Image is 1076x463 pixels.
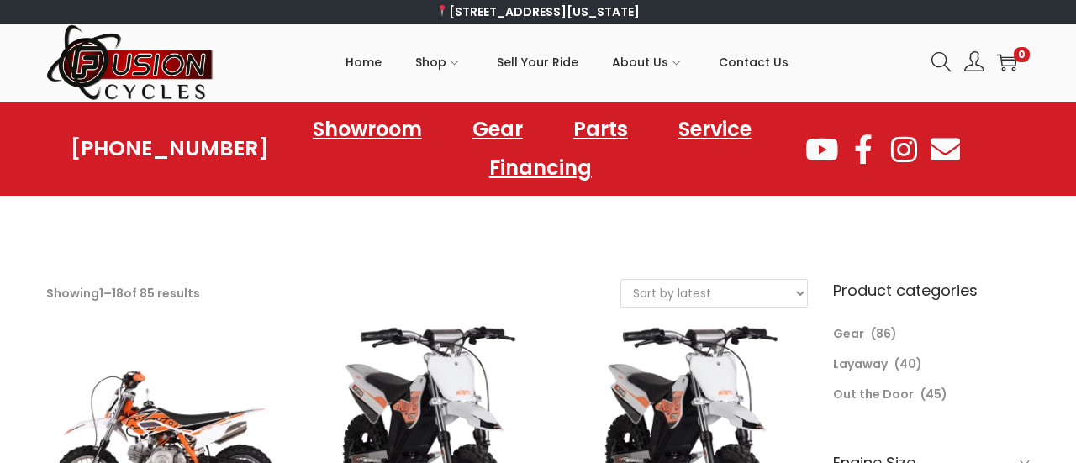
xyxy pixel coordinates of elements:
[497,24,578,100] a: Sell Your Ride
[497,41,578,83] span: Sell Your Ride
[345,41,382,83] span: Home
[556,110,645,149] a: Parts
[719,24,789,100] a: Contact Us
[345,24,382,100] a: Home
[833,355,888,372] a: Layaway
[472,149,609,187] a: Financing
[612,24,685,100] a: About Us
[112,285,124,302] span: 18
[436,5,448,17] img: 📍
[612,41,668,83] span: About Us
[719,41,789,83] span: Contact Us
[833,386,914,402] a: Out the Door
[621,280,807,307] select: Shop order
[997,52,1017,72] a: 0
[871,325,897,342] span: (86)
[833,325,864,342] a: Gear
[415,24,463,100] a: Shop
[71,137,269,160] a: [PHONE_NUMBER]
[920,386,947,402] span: (45)
[269,110,804,187] nav: Menu
[99,285,103,302] span: 1
[833,279,1030,302] h6: Product categories
[456,110,540,149] a: Gear
[296,110,439,149] a: Showroom
[214,24,919,100] nav: Primary navigation
[436,3,641,20] a: [STREET_ADDRESS][US_STATE]
[894,355,922,372] span: (40)
[662,110,768,149] a: Service
[415,41,446,83] span: Shop
[46,281,200,305] p: Showing – of 85 results
[46,24,214,102] img: Woostify retina logo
